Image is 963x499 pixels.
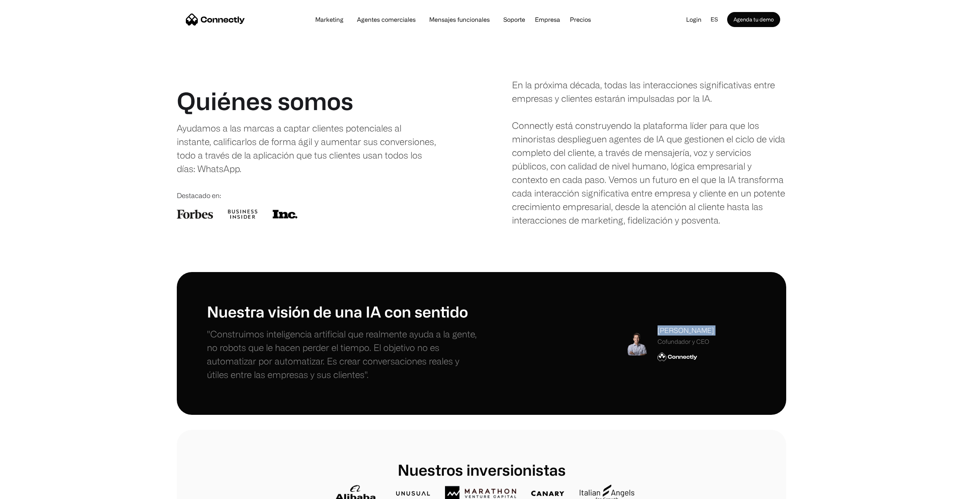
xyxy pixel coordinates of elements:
[533,14,562,25] div: Empresa
[329,460,634,479] h1: Nuestros inversionistas
[423,17,496,23] a: Mensajes funcionales
[177,86,353,115] h1: Quiénes somos
[177,191,451,201] div: Destacado en:
[658,337,714,346] div: Cofundador y CEO
[8,485,45,496] aside: Language selected: Español
[564,17,597,23] a: Precios
[535,14,560,25] div: Empresa
[207,327,481,381] p: "Construimos inteligencia artificial que realmente ayuda a la gente, no robots que le hacen perde...
[711,14,718,25] div: es
[680,14,708,25] a: Login
[207,302,481,321] h1: Nuestra visión de una IA con sentido
[15,486,45,496] ul: Language list
[351,17,422,23] a: Agentes comerciales
[186,14,245,25] a: home
[497,17,531,23] a: Soporte
[512,78,786,227] div: En la próxima década, todas las interacciones significativas entre empresas y clientes estarán im...
[658,325,714,336] div: [PERSON_NAME]
[177,121,437,175] div: Ayudamos a las marcas a captar clientes potenciales al instante, calificarlos de forma ágil y aum...
[309,17,349,23] a: Marketing
[727,12,780,27] a: Agenda tu demo
[708,14,727,25] div: es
